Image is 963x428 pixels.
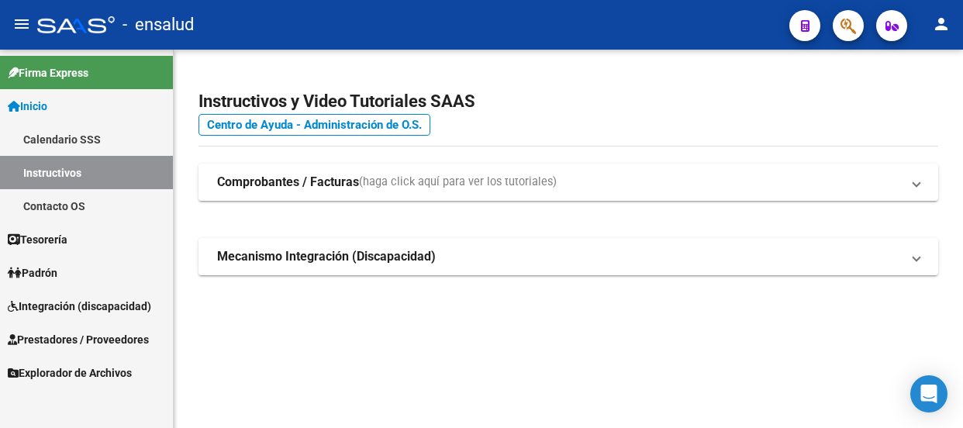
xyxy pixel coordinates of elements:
span: (haga click aquí para ver los tutoriales) [359,174,557,191]
a: Centro de Ayuda - Administración de O.S. [198,114,430,136]
span: Explorador de Archivos [8,364,132,381]
mat-icon: menu [12,15,31,33]
span: Tesorería [8,231,67,248]
strong: Mecanismo Integración (Discapacidad) [217,248,436,265]
span: Firma Express [8,64,88,81]
mat-icon: person [932,15,951,33]
span: - ensalud [123,8,194,42]
strong: Comprobantes / Facturas [217,174,359,191]
span: Integración (discapacidad) [8,298,151,315]
span: Prestadores / Proveedores [8,331,149,348]
span: Inicio [8,98,47,115]
span: Padrón [8,264,57,281]
mat-expansion-panel-header: Mecanismo Integración (Discapacidad) [198,238,938,275]
div: Open Intercom Messenger [910,375,947,412]
h2: Instructivos y Video Tutoriales SAAS [198,87,938,116]
mat-expansion-panel-header: Comprobantes / Facturas(haga click aquí para ver los tutoriales) [198,164,938,201]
